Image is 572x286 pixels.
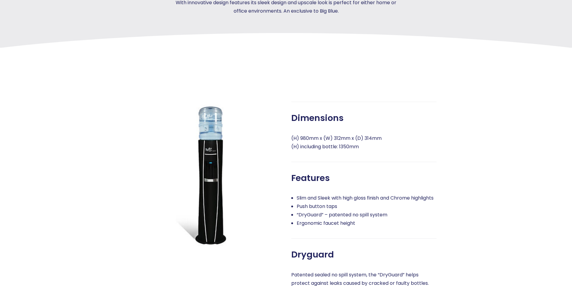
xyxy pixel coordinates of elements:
iframe: Chatbot [532,246,564,278]
span: Dimensions [291,113,344,123]
li: Push button taps [297,202,437,211]
span: Features [291,173,330,183]
li: Ergonomic faucet height [297,219,437,227]
li: Slim and Sleek with high gloss finish and Chrome highlights [297,194,437,202]
p: (H) 980mm x (W) 312mm x (D) 314mm (H) including bottle: 1350mm [291,134,437,151]
span: Dryguard [291,249,334,260]
li: “DryGuard” – patented no spill system [297,211,437,219]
